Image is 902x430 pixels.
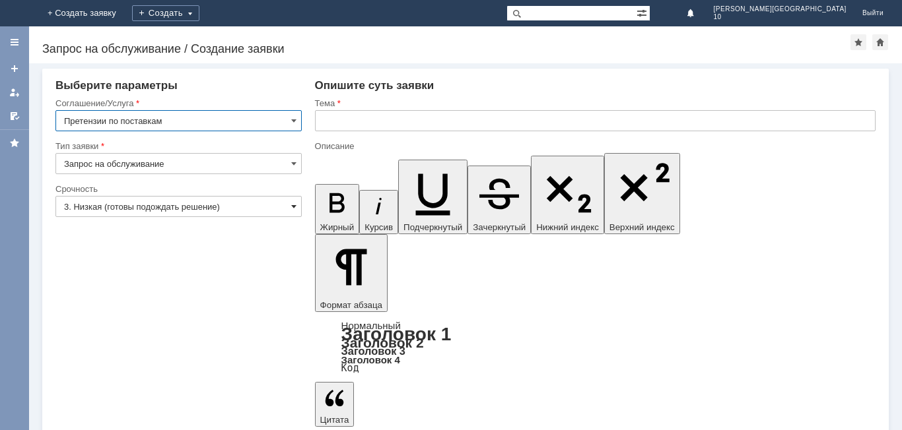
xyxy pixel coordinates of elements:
div: Тема [315,99,873,107]
a: Создать заявку [4,58,25,79]
button: Верхний индекс [604,153,680,234]
span: Расширенный поиск [637,6,650,18]
a: Заголовок 4 [341,354,400,365]
span: Курсив [364,222,393,232]
span: Подчеркнутый [403,222,462,232]
div: Срочность [55,185,299,193]
a: Мои заявки [4,82,25,103]
div: Запрос на обслуживание / Создание заявки [42,42,850,55]
a: Заголовок 3 [341,345,405,357]
span: Цитата [320,415,349,425]
a: Заголовок 2 [341,335,424,350]
a: Заголовок 1 [341,324,452,344]
span: Выберите параметры [55,79,178,92]
button: Нижний индекс [531,156,604,234]
span: Формат абзаца [320,300,382,310]
button: Жирный [315,184,360,234]
button: Цитата [315,382,355,427]
span: 10 [714,13,847,21]
div: Описание [315,142,873,150]
a: Код [341,362,359,374]
span: [PERSON_NAME][GEOGRAPHIC_DATA] [714,5,847,13]
div: Соглашение/Услуга [55,99,299,107]
span: Нижний индекс [536,222,599,232]
a: Нормальный [341,320,401,331]
div: Тип заявки [55,142,299,150]
button: Зачеркнутый [468,166,531,234]
a: Мои согласования [4,106,25,127]
div: Формат абзаца [315,321,876,373]
div: Добавить в избранное [850,34,866,50]
button: Курсив [359,190,398,234]
div: Создать [132,5,199,21]
div: Сделать домашней страницей [872,34,888,50]
span: Опишите суть заявки [315,79,434,92]
span: Жирный [320,222,355,232]
button: Подчеркнутый [398,160,468,234]
button: Формат абзаца [315,234,388,312]
span: Зачеркнутый [473,222,526,232]
span: Верхний индекс [609,222,675,232]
